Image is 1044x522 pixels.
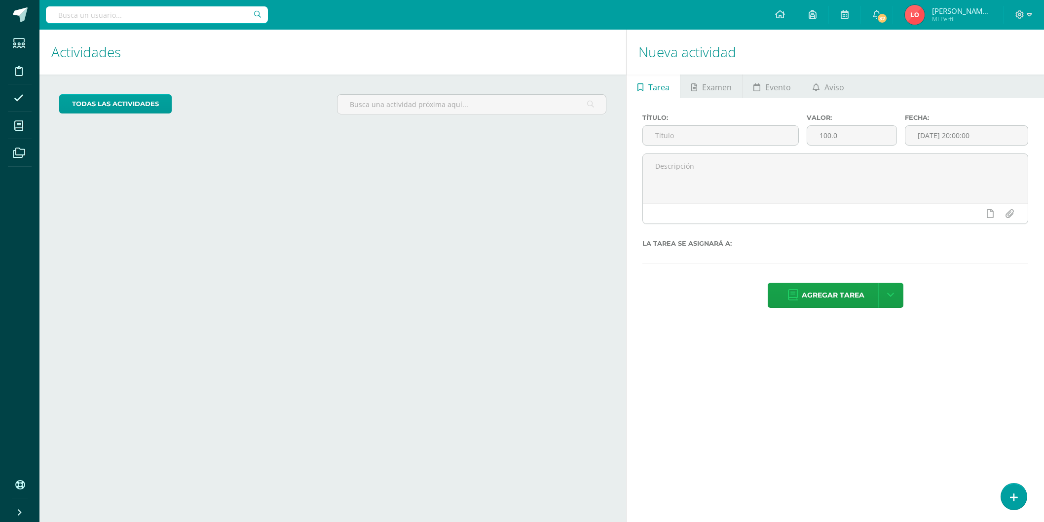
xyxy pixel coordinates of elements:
a: todas las Actividades [59,94,172,113]
span: 32 [877,13,888,24]
input: Busca una actividad próxima aquí... [337,95,606,114]
a: Examen [680,75,742,98]
span: Examen [702,75,732,99]
a: Tarea [627,75,680,98]
h1: Nueva actividad [638,30,1032,75]
input: Busca un usuario... [46,6,268,23]
label: La tarea se asignará a: [642,240,1028,247]
label: Valor: [807,114,897,121]
input: Fecha de entrega [905,126,1028,145]
span: [PERSON_NAME] de [PERSON_NAME] [932,6,991,16]
span: Evento [765,75,791,99]
label: Fecha: [905,114,1028,121]
a: Aviso [802,75,855,98]
span: Mi Perfil [932,15,991,23]
span: Tarea [648,75,670,99]
input: Puntos máximos [807,126,897,145]
input: Título [643,126,798,145]
img: 1a4455a17abe8e661e4fee09cdba458f.png [905,5,925,25]
label: Título: [642,114,799,121]
h1: Actividades [51,30,614,75]
span: Agregar tarea [802,283,864,307]
a: Evento [743,75,801,98]
span: Aviso [824,75,844,99]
